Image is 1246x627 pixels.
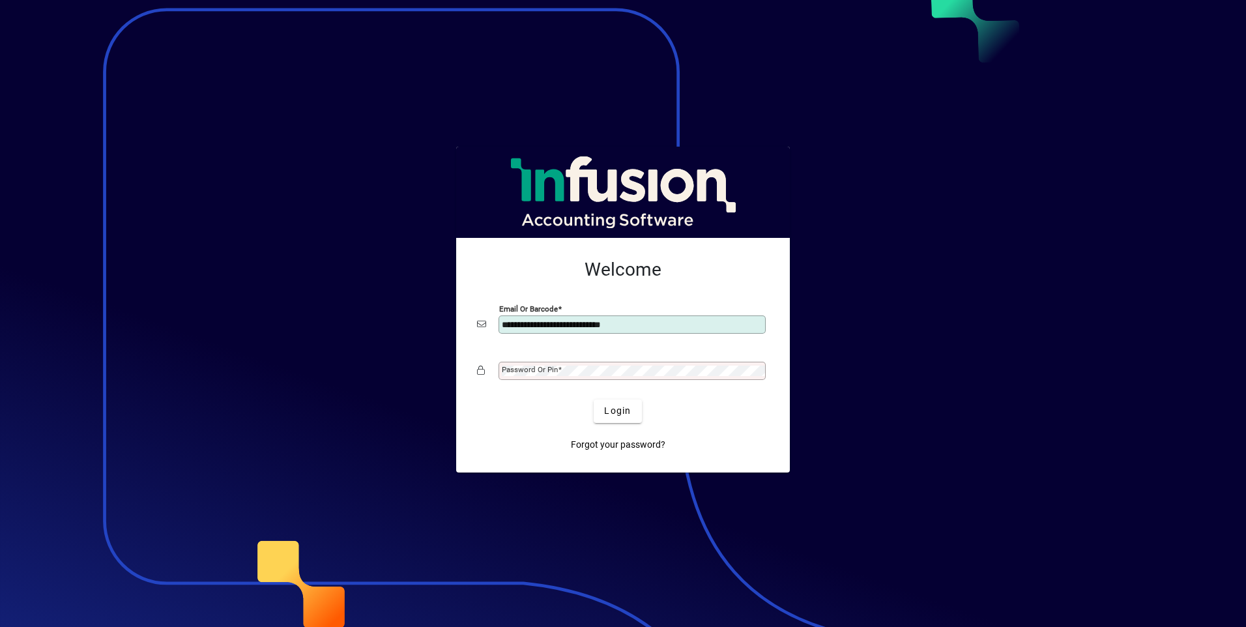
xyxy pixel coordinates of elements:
button: Login [594,400,641,423]
h2: Welcome [477,259,769,281]
span: Login [604,404,631,418]
mat-label: Email or Barcode [499,304,558,313]
span: Forgot your password? [571,438,665,452]
a: Forgot your password? [566,433,671,457]
mat-label: Password or Pin [502,365,558,374]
